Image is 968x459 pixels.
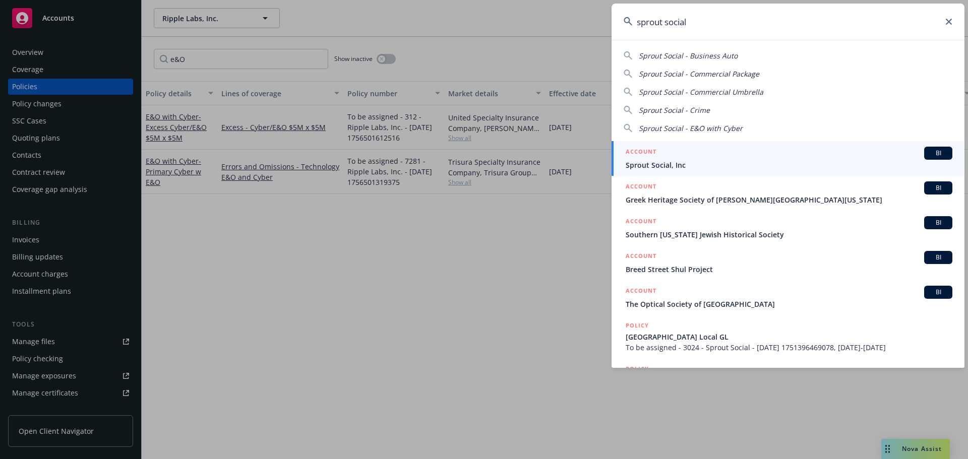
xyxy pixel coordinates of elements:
a: POLICY [612,358,964,402]
h5: POLICY [626,364,649,374]
span: BI [928,288,948,297]
input: Search... [612,4,964,40]
span: Sprout Social, Inc [626,160,952,170]
h5: ACCOUNT [626,216,656,228]
span: BI [928,218,948,227]
span: Southern [US_STATE] Jewish Historical Society [626,229,952,240]
h5: ACCOUNT [626,181,656,193]
span: Sprout Social - E&O with Cyber [639,123,743,133]
span: BI [928,253,948,262]
a: ACCOUNTBISprout Social, Inc [612,141,964,176]
span: Sprout Social - Commercial Package [639,69,759,79]
span: The Optical Society of [GEOGRAPHIC_DATA] [626,299,952,309]
a: ACCOUNTBIGreek Heritage Society of [PERSON_NAME][GEOGRAPHIC_DATA][US_STATE] [612,176,964,211]
a: ACCOUNTBIThe Optical Society of [GEOGRAPHIC_DATA] [612,280,964,315]
span: Greek Heritage Society of [PERSON_NAME][GEOGRAPHIC_DATA][US_STATE] [626,194,952,205]
h5: ACCOUNT [626,147,656,159]
a: ACCOUNTBIBreed Street Shul Project [612,245,964,280]
h5: ACCOUNT [626,286,656,298]
span: BI [928,183,948,192]
h5: ACCOUNT [626,251,656,263]
span: BI [928,149,948,158]
h5: POLICY [626,320,649,331]
span: Breed Street Shul Project [626,264,952,275]
span: To be assigned - 3024 - Sprout Social - [DATE] 1751396469078, [DATE]-[DATE] [626,342,952,353]
span: Sprout Social - Commercial Umbrella [639,87,763,97]
a: POLICY[GEOGRAPHIC_DATA] Local GLTo be assigned - 3024 - Sprout Social - [DATE] 1751396469078, [DA... [612,315,964,358]
span: Sprout Social - Business Auto [639,51,738,60]
span: Sprout Social - Crime [639,105,710,115]
span: [GEOGRAPHIC_DATA] Local GL [626,332,952,342]
a: ACCOUNTBISouthern [US_STATE] Jewish Historical Society [612,211,964,245]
